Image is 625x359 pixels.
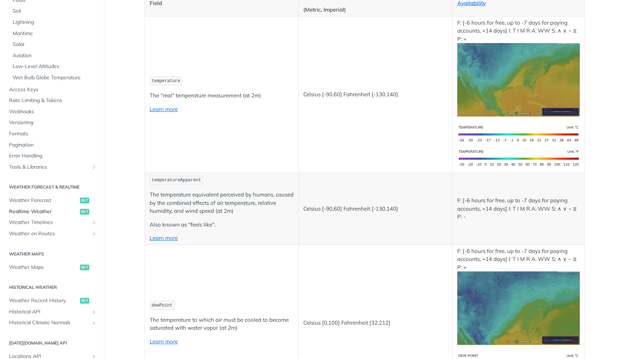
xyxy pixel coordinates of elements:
[91,309,97,315] button: Show subpages for Historical API
[80,198,89,203] span: get
[13,30,97,37] span: Maritime
[9,308,89,316] span: Historical API
[150,338,178,345] a: Learn more
[13,19,97,26] span: Lightning
[5,117,99,128] a: Versioning
[457,247,579,345] p: F: [-6 hours for free, up to -7 days for paying accounts, +14 days] I: T I M R A: WW S: ∧ ∨ ~ ⧖ P: +
[9,86,97,93] span: Access Keys
[5,106,99,117] a: Webhooks
[303,319,448,327] p: Celsius [0,100] Fahrenheit [32,212]
[150,316,294,332] p: The temperature to which air must be cooled to become saturated with water vapor (at 2m)
[457,154,579,161] span: Expand image
[80,209,89,215] span: get
[91,320,97,326] button: Show subpages for Historical Climate Normals
[9,97,97,104] span: Rate Limiting & Tokens
[9,319,89,326] span: Historical Climate Normals
[9,28,99,39] a: Maritime
[151,303,172,308] span: dewPoint
[303,6,448,14] p: (Metric, Imperial)
[13,63,97,70] span: Low-Level Altitudes
[5,295,99,306] a: Weather Recent Historyget
[91,164,97,170] button: Show subpages for Tools & Libraries
[303,90,448,99] p: Celsius [-90,60] Fahrenheit [-130,140]
[5,206,99,217] a: Realtime Weatherget
[457,304,579,311] span: Expand image
[150,221,294,229] p: Also known as "feels like".
[80,298,89,304] span: get
[5,262,99,273] a: Weather Mapsget
[457,130,579,137] span: Expand image
[9,6,99,17] a: Soil
[5,128,99,139] a: Formats
[9,142,97,149] span: Pagination
[5,184,99,190] h2: Weather Forecast & realtime
[9,39,99,50] a: Solar
[5,228,99,239] a: Weather on RoutesShow subpages for Weather on Routes
[457,197,579,221] p: F: [-6 hours for free, up to -7 days for paying accounts, +14 days] I: T I M R A: WW S: ∧ ∨ ~ ⧖ P: -
[13,41,97,48] span: Solar
[9,230,89,237] span: Weather on Routes
[80,265,89,270] span: get
[151,79,180,84] span: temperature
[13,74,97,81] span: Wet Bulb Globe Temperature
[151,178,201,183] span: temperatureApparent
[9,297,78,304] span: Weather Recent History
[9,197,78,204] span: Weather Forecast
[5,95,99,106] a: Rate Limiting & Tokens
[9,50,99,61] a: Aviation
[91,220,97,225] button: Show subpages for Weather Timelines
[5,195,99,206] a: Weather Forecastget
[5,307,99,317] a: Historical APIShow subpages for Historical API
[9,219,89,226] span: Weather Timelines
[9,17,99,28] a: Lightning
[150,235,178,241] a: Learn more
[5,151,99,161] a: Error Handling
[303,205,448,213] p: Celsius [-90,60] Fahrenheit [-130,140]
[9,61,99,72] a: Low-Level Altitudes
[9,152,97,160] span: Error Handling
[13,52,97,59] span: Aviation
[5,284,99,291] h2: Historical Weather
[13,8,97,15] span: Soil
[9,208,78,215] span: Realtime Weather
[9,264,78,271] span: Weather Maps
[9,72,99,83] a: Wet Bulb Globe Temperature
[5,251,99,257] h2: Weather Maps
[150,92,294,100] p: The "real" temperature measurement (at 2m)
[5,84,99,95] a: Access Keys
[457,19,579,117] p: F: [-6 hours for free, up to -7 days for paying accounts, +14 days] I: T I M R A: WW S: ∧ ∨ ~ ⧖ P: +
[5,340,99,346] h2: [DATE][DOMAIN_NAME] API
[9,119,97,126] span: Versioning
[9,108,97,115] span: Webhooks
[457,76,579,83] span: Expand image
[9,164,89,171] span: Tools & Libraries
[91,231,97,237] button: Show subpages for Weather on Routes
[5,317,99,328] a: Historical Climate NormalsShow subpages for Historical Climate Normals
[150,191,294,215] p: The temperature equivalent perceived by humans, caused by the combined effects of air temperature...
[5,217,99,228] a: Weather TimelinesShow subpages for Weather Timelines
[5,140,99,151] a: Pagination
[9,130,97,138] span: Formats
[150,106,178,113] a: Learn more
[5,162,99,173] a: Tools & LibrariesShow subpages for Tools & Libraries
